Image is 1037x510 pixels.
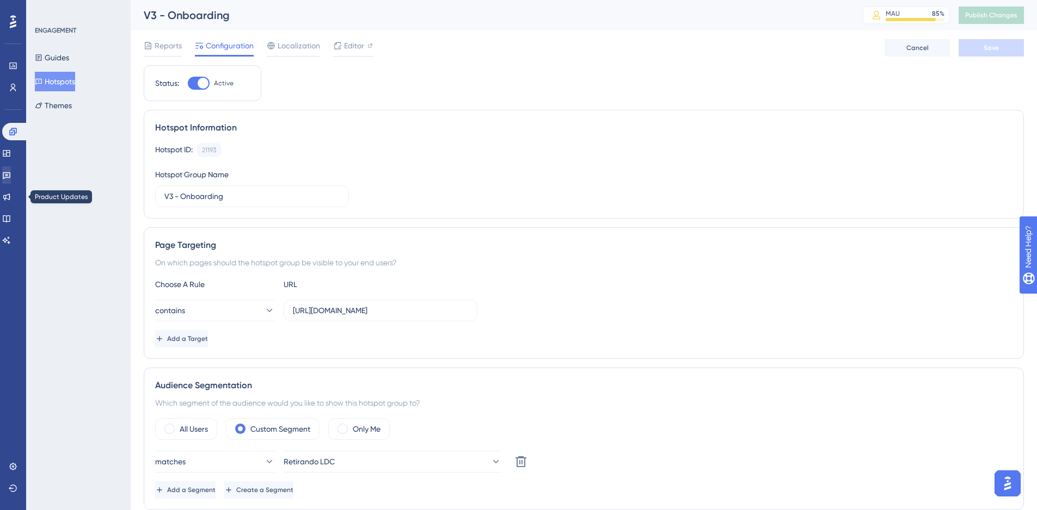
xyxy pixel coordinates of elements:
div: V3 - Onboarding [144,8,836,23]
button: contains [155,300,275,321]
div: Hotspot ID: [155,143,193,157]
div: URL [284,278,403,291]
div: Status: [155,77,179,90]
button: Publish Changes [959,7,1024,24]
div: 21193 [202,146,216,154]
div: Choose A Rule [155,278,275,291]
button: Add a Target [155,330,208,347]
span: Save [984,43,999,52]
div: 85 % [932,9,944,18]
label: Only Me [353,422,381,436]
span: contains [155,304,185,317]
button: Themes [35,96,72,115]
span: Localization [278,39,320,52]
div: On which pages should the hotspot group be visible to your end users? [155,256,1013,269]
span: Add a Target [167,334,208,343]
span: Active [214,79,234,88]
span: Need Help? [26,3,68,16]
span: Add a Segment [167,486,216,494]
button: Add a Segment [155,481,216,499]
div: Which segment of the audience would you like to show this hotspot group to? [155,396,1013,409]
button: Save [959,39,1024,57]
div: Hotspot Information [155,121,1013,134]
button: Hotspots [35,72,75,91]
button: Create a Segment [224,481,293,499]
span: Retirando LDC [284,455,335,468]
button: Retirando LDC [284,451,501,472]
span: Editor [344,39,364,52]
span: matches [155,455,186,468]
span: Create a Segment [236,486,293,494]
label: Custom Segment [250,422,310,436]
span: Publish Changes [965,11,1017,20]
input: yourwebsite.com/path [293,304,468,316]
span: Configuration [206,39,254,52]
div: Hotspot Group Name [155,168,229,181]
div: Audience Segmentation [155,379,1013,392]
span: Cancel [906,43,929,52]
div: MAU [886,9,900,18]
div: Page Targeting [155,239,1013,252]
span: Reports [155,39,182,52]
button: matches [155,451,275,472]
input: Type your Hotspot Group Name here [164,190,340,202]
button: Guides [35,48,69,67]
iframe: UserGuiding AI Assistant Launcher [991,467,1024,500]
button: Cancel [885,39,950,57]
div: ENGAGEMENT [35,26,76,35]
label: All Users [180,422,208,436]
